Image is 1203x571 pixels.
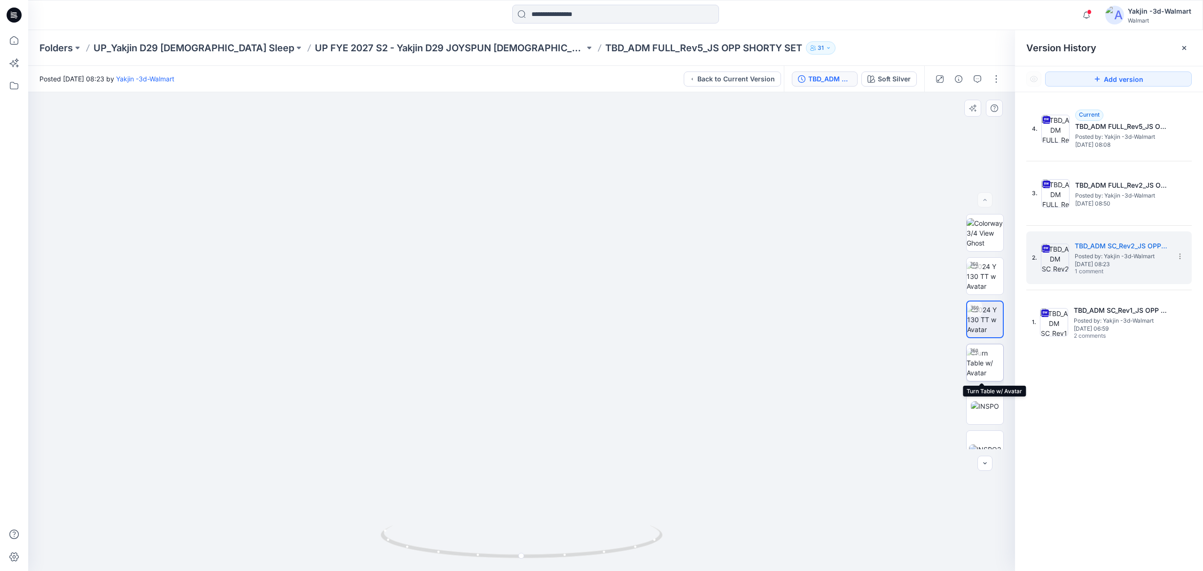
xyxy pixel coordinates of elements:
h5: TBD_ADM FULL_Rev2_JS OPP SHORTY SET [1075,180,1169,191]
img: TBD_ADM SC_Rev1_JS OPP SHORTY SET_BAND OPT [1040,308,1068,336]
img: 2024 Y 130 TT w Avatar [967,262,1003,291]
span: 3. [1032,189,1038,198]
span: Current [1079,111,1100,118]
span: Posted [DATE] 08:23 by [39,74,174,84]
img: avatar [1105,6,1124,24]
h5: TBD_ADM SC_Rev2_JS OPP SHORTY SET [1075,240,1169,252]
span: [DATE] 08:50 [1075,200,1169,207]
span: Posted by: Yakjin -3d-Walmart [1075,132,1169,142]
img: 2024 Y 130 TT w Avatar [967,305,1003,334]
h5: TBD_ADM SC_Rev1_JS OPP SHORTY SET_BAND OPT [1074,305,1168,316]
span: [DATE] 06:59 [1074,325,1168,332]
a: Yakjin -3d-Walmart [116,75,174,83]
span: Posted by: Yakjin -3d-Walmart [1075,252,1169,261]
p: TBD_ADM FULL_Rev5_JS OPP SHORTY SET [605,41,802,55]
p: 31 [818,43,824,53]
button: Back to Current Version [684,71,781,87]
span: 2. [1032,254,1037,262]
button: Soft Silver [861,71,917,87]
span: 1. [1032,318,1036,326]
span: 2 comments [1074,333,1140,340]
span: Version History [1026,42,1096,54]
img: TBD_ADM FULL_Rev2_JS OPP SHORTY SET [1041,179,1070,207]
img: INSPO2 [969,444,1001,454]
h5: TBD_ADM FULL_Rev5_JS OPP SHORTY SET [1075,121,1169,132]
div: TBD_ADM SC_Rev2_JS OPP SHORTY SET [808,74,851,84]
div: Walmart [1128,17,1191,24]
span: [DATE] 08:23 [1075,261,1169,268]
button: Details [951,71,966,87]
span: 1 comment [1075,268,1141,276]
img: INSPO [971,401,999,411]
a: Folders [39,41,73,55]
button: 31 [806,41,836,55]
img: Colorway 3/4 View Ghost [967,218,1003,248]
span: [DATE] 08:08 [1075,142,1169,148]
div: Yakjin -3d-Walmart [1128,6,1191,17]
button: Show Hidden Versions [1026,71,1041,87]
button: Add version [1045,71,1192,87]
img: TBD_ADM FULL_Rev5_JS OPP SHORTY SET [1041,115,1070,143]
img: TBD_ADM SC_Rev2_JS OPP SHORTY SET [1041,244,1069,272]
button: TBD_ADM SC_Rev2_JS OPP SHORTY SET [792,71,858,87]
a: UP_Yakjin D29 [DEMOGRAPHIC_DATA] Sleep [94,41,294,55]
span: Posted by: Yakjin -3d-Walmart [1074,316,1168,325]
div: Soft Silver [878,74,911,84]
span: Posted by: Yakjin -3d-Walmart [1075,191,1169,200]
span: 4. [1032,125,1038,133]
a: UP FYE 2027 S2 - Yakjin D29 JOYSPUN [DEMOGRAPHIC_DATA] Sleepwear [315,41,585,55]
img: Turn Table w/ Avatar [967,348,1003,378]
button: Close [1180,44,1188,52]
